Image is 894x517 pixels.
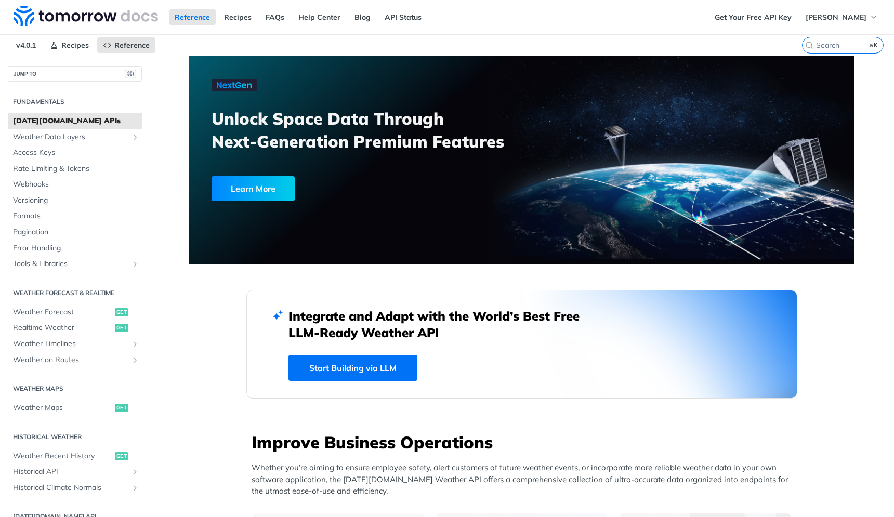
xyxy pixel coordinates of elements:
[13,116,139,126] span: [DATE][DOMAIN_NAME] APIs
[260,9,290,25] a: FAQs
[13,179,139,190] span: Webhooks
[131,340,139,348] button: Show subpages for Weather Timelines
[13,355,128,365] span: Weather on Routes
[13,211,139,221] span: Formats
[867,40,880,50] kbd: ⌘K
[800,9,884,25] button: [PERSON_NAME]
[252,462,797,497] p: Whether you’re aiming to ensure employee safety, alert customers of future weather events, or inc...
[212,176,469,201] a: Learn More
[349,9,376,25] a: Blog
[114,41,150,50] span: Reference
[131,468,139,476] button: Show subpages for Historical API
[14,6,158,26] img: Tomorrow.io Weather API Docs
[8,241,142,256] a: Error Handling
[13,339,128,349] span: Weather Timelines
[13,148,139,158] span: Access Keys
[252,431,797,454] h3: Improve Business Operations
[115,324,128,332] span: get
[13,195,139,206] span: Versioning
[115,452,128,460] span: get
[13,451,112,461] span: Weather Recent History
[13,483,128,493] span: Historical Climate Normals
[131,356,139,364] button: Show subpages for Weather on Routes
[8,161,142,177] a: Rate Limiting & Tokens
[61,41,89,50] span: Recipes
[8,288,142,298] h2: Weather Forecast & realtime
[8,177,142,192] a: Webhooks
[8,256,142,272] a: Tools & LibrariesShow subpages for Tools & Libraries
[8,66,142,82] button: JUMP TO⌘/
[13,307,112,317] span: Weather Forecast
[288,308,595,341] h2: Integrate and Adapt with the World’s Best Free LLM-Ready Weather API
[13,243,139,254] span: Error Handling
[13,164,139,174] span: Rate Limiting & Tokens
[13,467,128,477] span: Historical API
[8,129,142,145] a: Weather Data LayersShow subpages for Weather Data Layers
[8,352,142,368] a: Weather on RoutesShow subpages for Weather on Routes
[8,432,142,442] h2: Historical Weather
[8,464,142,480] a: Historical APIShow subpages for Historical API
[13,132,128,142] span: Weather Data Layers
[379,9,427,25] a: API Status
[13,227,139,237] span: Pagination
[8,224,142,240] a: Pagination
[125,70,136,78] span: ⌘/
[97,37,155,53] a: Reference
[8,400,142,416] a: Weather Mapsget
[115,308,128,316] span: get
[13,403,112,413] span: Weather Maps
[212,79,257,91] img: NextGen
[10,37,42,53] span: v4.0.1
[8,480,142,496] a: Historical Climate NormalsShow subpages for Historical Climate Normals
[8,336,142,352] a: Weather TimelinesShow subpages for Weather Timelines
[13,259,128,269] span: Tools & Libraries
[8,384,142,393] h2: Weather Maps
[115,404,128,412] span: get
[13,323,112,333] span: Realtime Weather
[8,320,142,336] a: Realtime Weatherget
[212,107,533,153] h3: Unlock Space Data Through Next-Generation Premium Features
[131,133,139,141] button: Show subpages for Weather Data Layers
[131,260,139,268] button: Show subpages for Tools & Libraries
[218,9,257,25] a: Recipes
[709,9,797,25] a: Get Your Free API Key
[8,448,142,464] a: Weather Recent Historyget
[293,9,346,25] a: Help Center
[8,145,142,161] a: Access Keys
[8,113,142,129] a: [DATE][DOMAIN_NAME] APIs
[8,208,142,224] a: Formats
[44,37,95,53] a: Recipes
[805,41,813,49] svg: Search
[8,193,142,208] a: Versioning
[212,176,295,201] div: Learn More
[8,97,142,107] h2: Fundamentals
[169,9,216,25] a: Reference
[8,304,142,320] a: Weather Forecastget
[131,484,139,492] button: Show subpages for Historical Climate Normals
[288,355,417,381] a: Start Building via LLM
[806,12,866,22] span: [PERSON_NAME]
